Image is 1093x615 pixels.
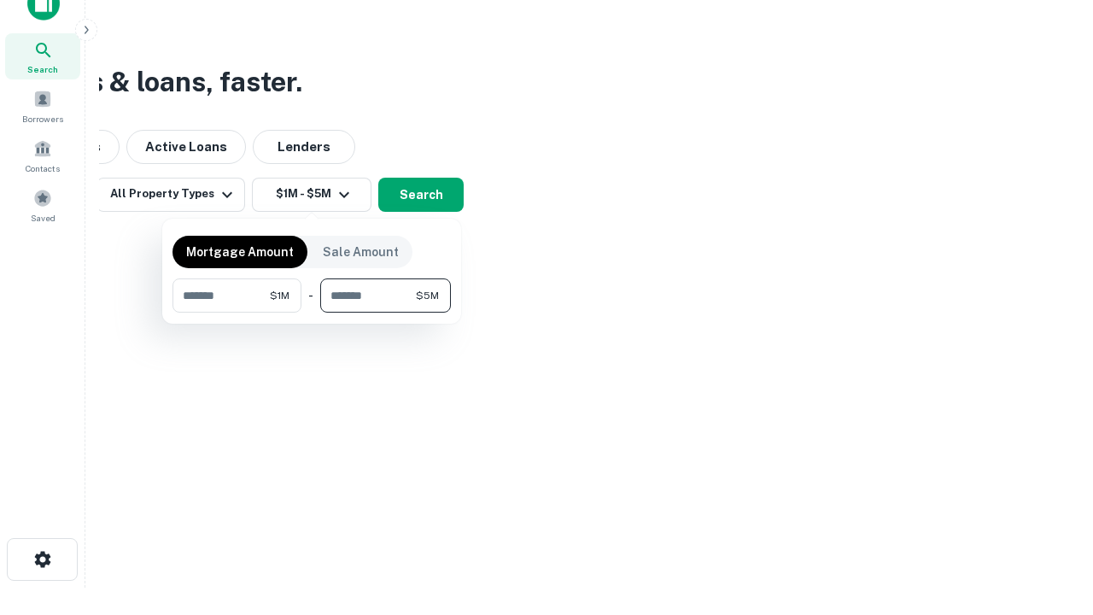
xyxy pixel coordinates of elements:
[270,288,289,303] span: $1M
[416,288,439,303] span: $5M
[186,243,294,261] p: Mortgage Amount
[1008,424,1093,506] iframe: Chat Widget
[323,243,399,261] p: Sale Amount
[308,278,313,313] div: -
